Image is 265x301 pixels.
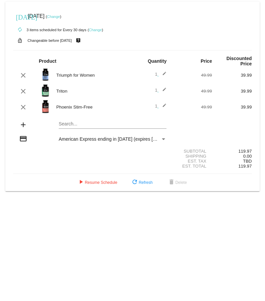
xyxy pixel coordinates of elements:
span: TBD [243,159,252,164]
mat-icon: clear [19,103,27,111]
mat-icon: clear [19,87,27,95]
button: Delete [162,177,192,188]
div: 119.97 [212,149,252,154]
input: Search... [59,121,166,127]
div: 39.99 [212,73,252,78]
div: 49.99 [172,105,212,110]
img: Image-1-Carousel-Triton-Transp.png [39,84,52,97]
div: Phoenix Stim-Free [53,105,133,110]
mat-icon: lock_open [16,36,24,45]
mat-icon: edit [159,103,166,111]
div: Shipping [172,154,212,159]
img: updated-4.8-triumph-female.png [39,68,52,81]
span: Resume Schedule [77,180,117,185]
div: 49.99 [172,73,212,78]
mat-icon: edit [159,71,166,79]
div: Subtotal [172,149,212,154]
a: Change [47,15,60,19]
mat-icon: edit [159,87,166,95]
span: 0.00 [243,154,252,159]
div: Triumph for Women [53,73,133,78]
button: Refresh [125,177,158,188]
div: Est. Tax [172,159,212,164]
span: 1 [155,104,166,109]
mat-icon: refresh [131,179,139,187]
span: Refresh [131,180,153,185]
mat-icon: add [19,121,27,129]
div: Triton [53,89,133,94]
small: ( ) [46,15,61,19]
span: Delete [167,180,187,185]
small: 3 items scheduled for Every 30 days [13,28,86,32]
mat-icon: play_arrow [77,179,85,187]
strong: Product [39,58,56,64]
mat-icon: live_help [74,36,82,45]
mat-select: Payment Method [59,136,166,142]
button: Resume Schedule [72,177,123,188]
strong: Price [201,58,212,64]
a: Change [89,28,102,32]
img: Image-1-Carousel-PhoenixSF-v3.0.png [39,100,52,113]
div: 39.99 [212,89,252,94]
mat-icon: clear [19,71,27,79]
strong: Discounted Price [227,56,252,66]
strong: Quantity [148,58,166,64]
span: 119.97 [238,164,252,169]
mat-icon: autorenew [16,26,24,34]
small: ( ) [88,28,103,32]
div: Est. Total [172,164,212,169]
mat-icon: delete [167,179,175,187]
small: Changeable before [DATE] [28,38,72,42]
mat-icon: [DATE] [16,13,24,21]
span: 1 [155,88,166,93]
mat-icon: credit_card [19,135,27,143]
div: 39.99 [212,105,252,110]
span: 1 [155,72,166,77]
div: 49.99 [172,89,212,94]
span: American Express ending in [DATE] (expires [CREDIT_CARD_DATA]) [59,136,203,142]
